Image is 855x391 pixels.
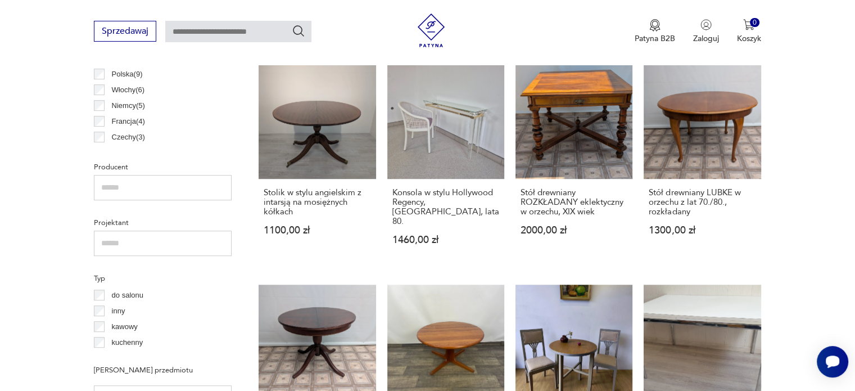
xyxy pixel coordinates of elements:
h3: Stolik w stylu angielskim z intarsją na mosiężnych kółkach [264,188,370,217]
p: Projektant [94,217,232,229]
a: Stół drewniany ROZKŁADANY eklektyczny w orzechu, XIX wiekStół drewniany ROZKŁADANY eklektyczny w ... [515,61,632,266]
p: Typ [94,272,232,285]
p: 1460,00 zł [392,235,499,245]
div: 0 [750,18,759,28]
img: Ikona koszyka [743,19,754,30]
p: 1100,00 zł [264,226,370,235]
p: [PERSON_NAME] przedmiotu [94,364,232,376]
h3: Stół drewniany LUBKE w orzechu z lat 70./80., rozkładany [649,188,756,217]
p: Niemcy ( 5 ) [112,100,145,112]
img: Ikonka użytkownika [700,19,712,30]
iframe: Smartsupp widget button [817,346,848,377]
a: Stolik w stylu angielskim z intarsją na mosiężnych kółkachStolik w stylu angielskim z intarsją na... [259,61,376,266]
p: Włochy ( 6 ) [112,84,145,96]
button: Szukaj [292,24,305,38]
h3: Stół drewniany ROZKŁADANY eklektyczny w orzechu, XIX wiek [521,188,627,217]
h3: Konsola w stylu Hollywood Regency, [GEOGRAPHIC_DATA], lata 80. [392,188,499,226]
p: Szwecja ( 3 ) [112,147,148,159]
button: Zaloguj [693,19,719,44]
p: inny [112,305,125,317]
p: Zaloguj [693,33,719,44]
p: Francja ( 4 ) [112,115,145,128]
img: Patyna - sklep z meblami i dekoracjami vintage [414,14,448,47]
img: Ikona medalu [649,19,661,32]
button: 0Koszyk [737,19,761,44]
p: Koszyk [737,33,761,44]
p: 1300,00 zł [649,226,756,235]
button: Sprzedawaj [94,21,156,42]
p: kawowy [112,321,138,333]
p: 2000,00 zł [521,226,627,235]
p: kuchenny [112,336,143,349]
p: Czechy ( 3 ) [112,131,145,143]
p: Producent [94,161,232,173]
a: Stół drewniany LUBKE w orzechu z lat 70./80., rozkładanyStół drewniany LUBKE w orzechu z lat 70./... [644,61,761,266]
p: Polska ( 9 ) [112,68,143,80]
button: Patyna B2B [635,19,675,44]
a: Konsola w stylu Hollywood Regency, Włochy, lata 80.Konsola w stylu Hollywood Regency, [GEOGRAPHIC... [387,61,504,266]
a: Ikona medaluPatyna B2B [635,19,675,44]
p: do salonu [112,289,143,302]
p: Patyna B2B [635,33,675,44]
a: Sprzedawaj [94,28,156,36]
